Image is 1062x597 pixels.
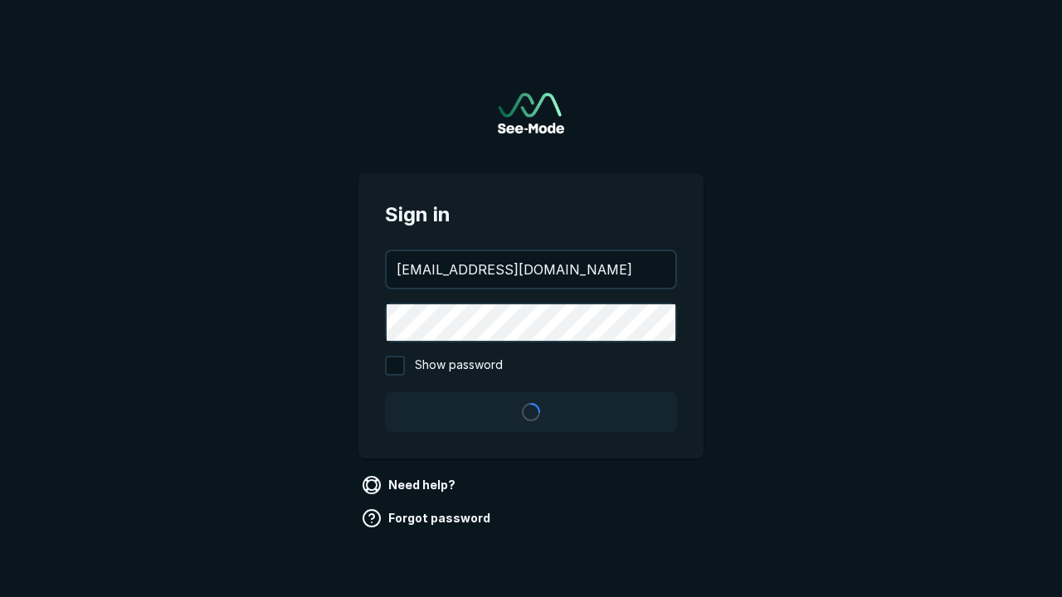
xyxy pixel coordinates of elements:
a: Go to sign in [498,93,564,133]
a: Need help? [358,472,462,498]
input: your@email.com [387,251,675,288]
img: See-Mode Logo [498,93,564,133]
span: Show password [415,356,503,376]
span: Sign in [385,200,677,230]
a: Forgot password [358,505,497,531]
